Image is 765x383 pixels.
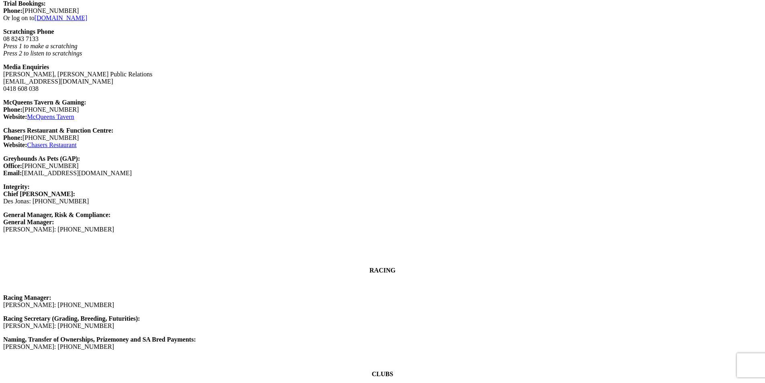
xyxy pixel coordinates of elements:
[3,336,762,350] p: [PERSON_NAME]: [PHONE_NUMBER]
[3,113,27,120] strong: Website:
[3,155,762,177] p: [PHONE_NUMBER] [EMAIL_ADDRESS][DOMAIN_NAME]
[3,106,22,113] strong: Phone:
[372,371,393,377] strong: CLUBS
[369,267,396,274] strong: RACING
[3,28,54,35] strong: Scratchings Phone
[3,219,54,225] strong: General Manager:
[3,99,84,106] strong: McQueens Tavern & Gaming
[3,155,80,162] b: Greyhounds As Pets (GAP):
[35,14,88,21] a: [DOMAIN_NAME]
[84,99,86,106] b: :
[3,183,30,190] b: Integrity:
[3,127,111,134] strong: Chasers Restaurant & Function Centre
[3,63,49,70] strong: Media Enquiries
[3,141,27,148] strong: Website:
[3,336,196,343] strong: Naming, Transfer of Ownerships, Prizemoney and SA Bred Payments:
[3,162,22,169] strong: Office:
[3,183,762,205] p: Des Jonas: [PHONE_NUMBER]
[3,28,762,57] p: 08 8243 7133
[3,63,762,92] p: [PERSON_NAME], [PERSON_NAME] Public Relations [EMAIL_ADDRESS][DOMAIN_NAME] 0418 608 038
[3,294,51,301] strong: Racing Manager:
[3,127,762,149] p: [PHONE_NUMBER]
[111,127,113,134] b: :
[3,170,22,176] strong: Email:
[27,113,74,120] a: McQueens Tavern
[3,134,22,141] strong: Phone:
[3,211,110,218] b: General Manager, Risk & Compliance:
[3,211,762,233] p: [PERSON_NAME]: [PHONE_NUMBER]
[27,141,77,148] a: Chasers Restaurant
[3,7,22,14] strong: Phone:
[3,315,140,322] strong: Racing Secretary (Grading, Breeding, Futurities):
[3,99,762,121] p: [PHONE_NUMBER]
[3,315,762,330] p: [PERSON_NAME]: [PHONE_NUMBER]
[3,190,75,197] strong: Chief [PERSON_NAME]:
[3,294,762,309] p: [PERSON_NAME]: [PHONE_NUMBER]
[3,43,82,57] em: Press 1 to make a scratching Press 2 to listen to scratchings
